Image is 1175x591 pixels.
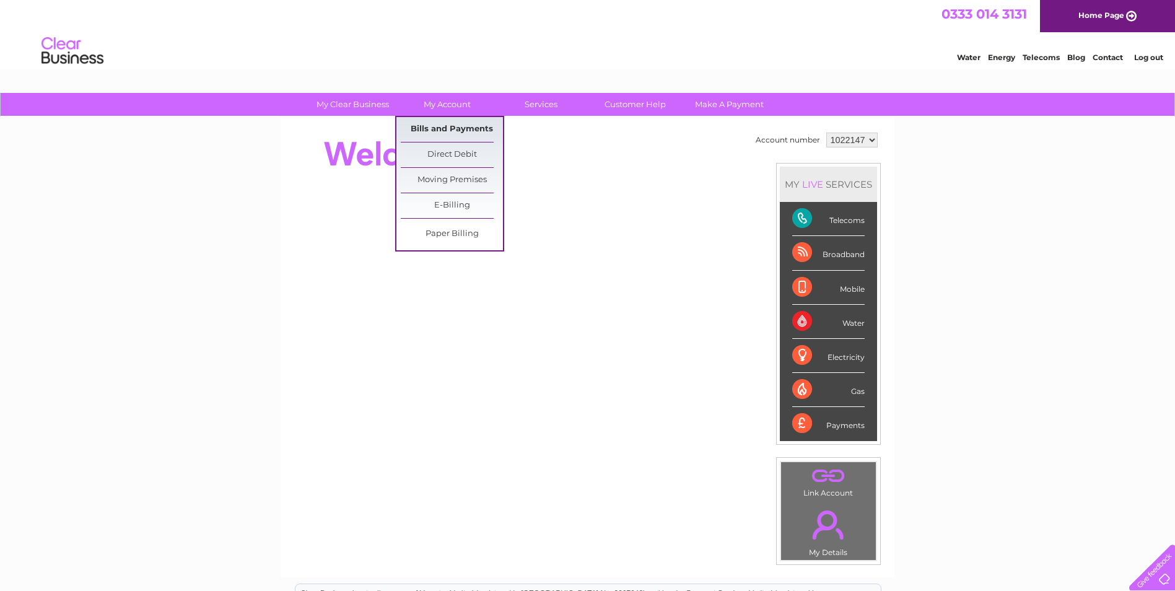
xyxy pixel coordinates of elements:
[490,93,592,116] a: Services
[295,7,881,60] div: Clear Business is a trading name of Verastar Limited (registered in [GEOGRAPHIC_DATA] No. 3667643...
[792,271,865,305] div: Mobile
[41,32,104,70] img: logo.png
[792,373,865,407] div: Gas
[678,93,780,116] a: Make A Payment
[988,53,1015,62] a: Energy
[396,93,498,116] a: My Account
[780,167,877,202] div: MY SERVICES
[753,129,823,151] td: Account number
[800,178,826,190] div: LIVE
[584,93,686,116] a: Customer Help
[401,168,503,193] a: Moving Premises
[792,407,865,440] div: Payments
[401,222,503,247] a: Paper Billing
[792,236,865,270] div: Broadband
[1023,53,1060,62] a: Telecoms
[792,202,865,236] div: Telecoms
[792,339,865,373] div: Electricity
[401,142,503,167] a: Direct Debit
[401,193,503,218] a: E-Billing
[780,462,876,501] td: Link Account
[784,503,873,546] a: .
[401,117,503,142] a: Bills and Payments
[957,53,981,62] a: Water
[1067,53,1085,62] a: Blog
[302,93,404,116] a: My Clear Business
[780,500,876,561] td: My Details
[1093,53,1123,62] a: Contact
[941,6,1027,22] a: 0333 014 3131
[784,465,873,487] a: .
[792,305,865,339] div: Water
[1134,53,1163,62] a: Log out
